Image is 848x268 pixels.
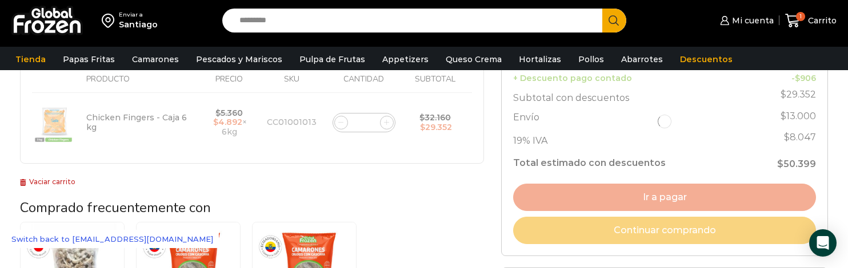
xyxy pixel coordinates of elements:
[729,15,774,26] span: Mi cuenta
[805,15,837,26] span: Carrito
[20,177,75,186] a: Vaciar carrito
[377,48,434,70] a: Appetizers
[294,48,371,70] a: Pulpa de Frutas
[119,19,158,30] div: Santiago
[10,48,51,70] a: Tienda
[717,9,773,32] a: Mi cuenta
[809,229,837,257] div: Open Intercom Messenger
[674,48,738,70] a: Descuentos
[785,7,837,34] a: 1 Carrito
[119,11,158,19] div: Enviar a
[6,230,219,248] a: Switch back to [EMAIL_ADDRESS][DOMAIN_NAME]
[102,11,119,30] img: address-field-icon.svg
[190,48,288,70] a: Pescados y Mariscos
[513,48,567,70] a: Hortalizas
[57,48,121,70] a: Papas Fritas
[573,48,610,70] a: Pollos
[615,48,669,70] a: Abarrotes
[602,9,626,33] button: Search button
[20,198,211,217] span: Comprado frecuentemente con
[796,12,805,21] span: 1
[126,48,185,70] a: Camarones
[440,48,507,70] a: Queso Crema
